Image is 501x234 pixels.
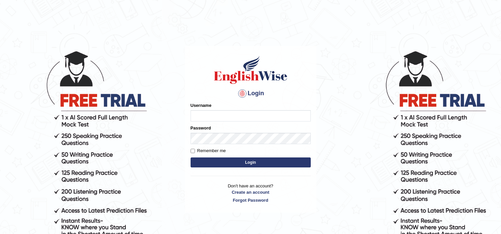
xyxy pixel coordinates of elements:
[191,102,212,109] label: Username
[191,189,311,195] a: Create an account
[191,125,211,131] label: Password
[191,88,311,99] h4: Login
[191,197,311,203] a: Forgot Password
[191,147,226,154] label: Remember me
[191,149,195,153] input: Remember me
[191,157,311,167] button: Login
[213,55,289,85] img: Logo of English Wise sign in for intelligent practice with AI
[191,183,311,203] p: Don't have an account?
